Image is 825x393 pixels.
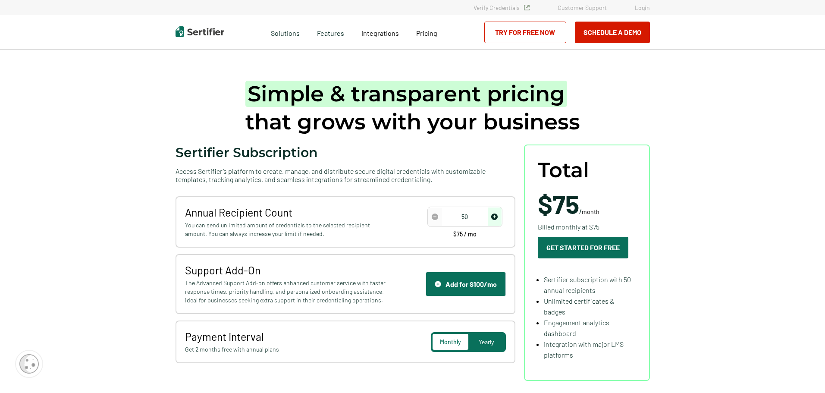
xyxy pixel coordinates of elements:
button: Schedule a Demo [575,22,650,43]
span: Billed monthly at $75 [538,221,599,232]
a: Login [635,4,650,11]
button: Support IconAdd for $100/mo [426,272,506,296]
a: Customer Support [558,4,607,11]
span: $75 [538,188,579,219]
span: Get 2 months free with annual plans. [185,345,388,354]
img: Decrease Icon [432,214,438,220]
span: / [538,191,599,217]
span: Features [317,27,344,38]
span: The Advanced Support Add-on offers enhanced customer service with faster response times, priority... [185,279,388,305]
span: Sertifier subscription with 50 annual recipients [544,275,631,294]
img: Increase Icon [491,214,498,220]
span: Total [538,158,589,182]
span: Engagement analytics dashboard [544,318,609,337]
span: Sertifier Subscription [176,145,318,160]
a: Pricing [416,27,437,38]
span: Integration with major LMS platforms [544,340,624,359]
span: Simple & transparent pricing [245,81,567,107]
span: increase number [488,208,502,226]
div: Add for $100/mo [435,280,497,288]
span: Payment Interval [185,330,388,343]
img: Verified [524,5,530,10]
span: Annual Recipient Count [185,206,388,219]
span: Integrations [361,29,399,37]
span: Unlimited certificates & badges [544,297,614,316]
a: Integrations [361,27,399,38]
h1: that grows with your business [245,80,580,136]
span: Monthly [440,338,461,346]
span: Solutions [271,27,300,38]
a: Verify Credentials [474,4,530,11]
img: Cookie Popup Icon [19,354,39,374]
span: Pricing [416,29,437,37]
iframe: Chat Widget [782,352,825,393]
span: Yearly [479,338,494,346]
span: decrease number [428,208,442,226]
span: month [582,208,599,215]
span: Support Add-On [185,264,388,277]
span: $75 / mo [453,231,477,237]
span: You can send unlimited amount of credentials to the selected recipient amount. You can always inc... [185,221,388,238]
button: Get Started For Free [538,237,628,258]
img: Sertifier | Digital Credentialing Platform [176,26,224,37]
img: Support Icon [435,281,441,287]
span: Access Sertifier’s platform to create, manage, and distribute secure digital credentials with cus... [176,167,515,183]
a: Try for Free Now [484,22,566,43]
